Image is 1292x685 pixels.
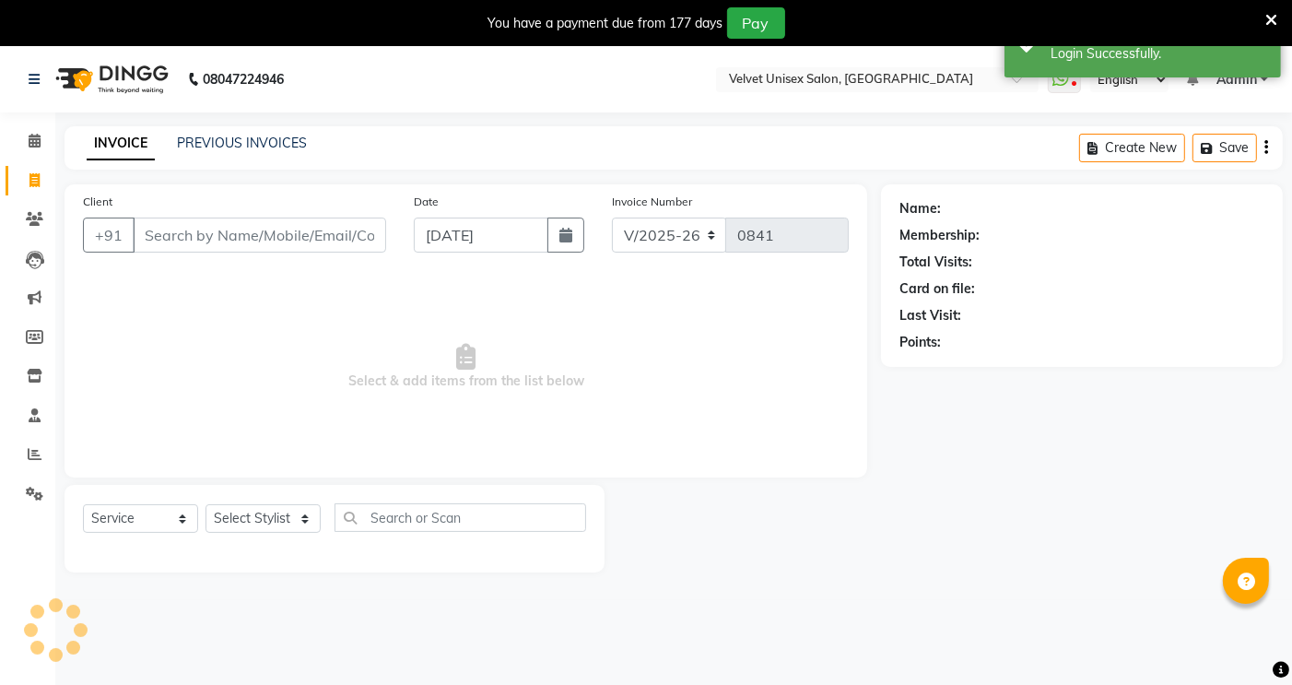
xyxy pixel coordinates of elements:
b: 08047224946 [203,53,284,105]
div: You have a payment due from 177 days [488,14,723,33]
img: logo [47,53,173,105]
label: Client [83,194,112,210]
div: Membership: [899,226,980,245]
div: Card on file: [899,279,975,299]
button: +91 [83,218,135,253]
a: INVOICE [87,127,155,160]
a: PREVIOUS INVOICES [177,135,307,151]
input: Search by Name/Mobile/Email/Code [133,218,386,253]
button: Save [1192,134,1257,162]
label: Invoice Number [612,194,692,210]
span: Select & add items from the list below [83,275,849,459]
span: Admin [1216,70,1257,89]
input: Search or Scan [335,503,586,532]
div: Last Visit: [899,306,961,325]
div: Login Successfully. [1051,44,1267,64]
label: Date [414,194,439,210]
div: Total Visits: [899,253,972,272]
iframe: chat widget [1215,611,1274,667]
button: Create New [1079,134,1185,162]
button: Pay [727,7,785,39]
div: Points: [899,333,941,352]
div: Name: [899,199,941,218]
